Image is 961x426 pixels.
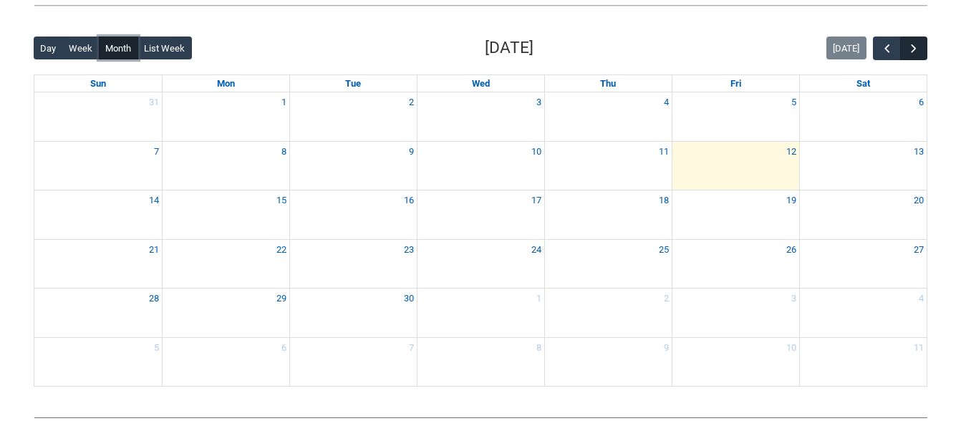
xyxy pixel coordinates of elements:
[417,289,544,338] td: Go to October 1, 2025
[597,75,619,92] a: Thursday
[289,337,417,386] td: Go to October 7, 2025
[783,190,799,210] a: Go to September 19, 2025
[417,92,544,141] td: Go to September 3, 2025
[279,338,289,358] a: Go to October 6, 2025
[911,338,927,358] a: Go to October 11, 2025
[146,289,162,309] a: Go to September 28, 2025
[788,92,799,112] a: Go to September 5, 2025
[656,240,672,260] a: Go to September 25, 2025
[911,142,927,162] a: Go to September 13, 2025
[544,92,672,141] td: Go to September 4, 2025
[916,289,927,309] a: Go to October 4, 2025
[401,240,417,260] a: Go to September 23, 2025
[672,337,799,386] td: Go to October 10, 2025
[672,92,799,141] td: Go to September 5, 2025
[34,190,162,240] td: Go to September 14, 2025
[799,92,927,141] td: Go to September 6, 2025
[528,142,544,162] a: Go to September 10, 2025
[672,190,799,240] td: Go to September 19, 2025
[162,289,289,338] td: Go to September 29, 2025
[533,338,544,358] a: Go to October 8, 2025
[34,141,162,190] td: Go to September 7, 2025
[916,92,927,112] a: Go to September 6, 2025
[289,190,417,240] td: Go to September 16, 2025
[533,289,544,309] a: Go to October 1, 2025
[162,239,289,289] td: Go to September 22, 2025
[533,92,544,112] a: Go to September 3, 2025
[672,239,799,289] td: Go to September 26, 2025
[34,239,162,289] td: Go to September 21, 2025
[274,289,289,309] a: Go to September 29, 2025
[900,37,927,60] button: Next Month
[151,338,162,358] a: Go to October 5, 2025
[661,338,672,358] a: Go to October 9, 2025
[279,142,289,162] a: Go to September 8, 2025
[417,239,544,289] td: Go to September 24, 2025
[528,190,544,210] a: Go to September 17, 2025
[799,337,927,386] td: Go to October 11, 2025
[854,75,873,92] a: Saturday
[826,37,866,59] button: [DATE]
[289,239,417,289] td: Go to September 23, 2025
[544,190,672,240] td: Go to September 18, 2025
[289,141,417,190] td: Go to September 9, 2025
[661,289,672,309] a: Go to October 2, 2025
[672,289,799,338] td: Go to October 3, 2025
[911,190,927,210] a: Go to September 20, 2025
[672,141,799,190] td: Go to September 12, 2025
[544,239,672,289] td: Go to September 25, 2025
[485,36,533,60] h2: [DATE]
[87,75,109,92] a: Sunday
[417,190,544,240] td: Go to September 17, 2025
[799,289,927,338] td: Go to October 4, 2025
[799,190,927,240] td: Go to September 20, 2025
[146,92,162,112] a: Go to August 31, 2025
[279,92,289,112] a: Go to September 1, 2025
[783,240,799,260] a: Go to September 26, 2025
[401,289,417,309] a: Go to September 30, 2025
[783,338,799,358] a: Go to October 10, 2025
[417,141,544,190] td: Go to September 10, 2025
[289,92,417,141] td: Go to September 2, 2025
[783,142,799,162] a: Go to September 12, 2025
[162,141,289,190] td: Go to September 8, 2025
[34,337,162,386] td: Go to October 5, 2025
[151,142,162,162] a: Go to September 7, 2025
[99,37,138,59] button: Month
[34,410,927,425] img: REDU_GREY_LINE
[62,37,100,59] button: Week
[406,338,417,358] a: Go to October 7, 2025
[417,337,544,386] td: Go to October 8, 2025
[406,92,417,112] a: Go to September 2, 2025
[656,142,672,162] a: Go to September 11, 2025
[799,239,927,289] td: Go to September 27, 2025
[162,190,289,240] td: Go to September 15, 2025
[544,289,672,338] td: Go to October 2, 2025
[162,92,289,141] td: Go to September 1, 2025
[34,37,63,59] button: Day
[469,75,493,92] a: Wednesday
[873,37,900,60] button: Previous Month
[146,190,162,210] a: Go to September 14, 2025
[661,92,672,112] a: Go to September 4, 2025
[544,337,672,386] td: Go to October 9, 2025
[137,37,192,59] button: List Week
[788,289,799,309] a: Go to October 3, 2025
[146,240,162,260] a: Go to September 21, 2025
[342,75,364,92] a: Tuesday
[289,289,417,338] td: Go to September 30, 2025
[274,240,289,260] a: Go to September 22, 2025
[214,75,238,92] a: Monday
[34,289,162,338] td: Go to September 28, 2025
[34,92,162,141] td: Go to August 31, 2025
[911,240,927,260] a: Go to September 27, 2025
[728,75,744,92] a: Friday
[528,240,544,260] a: Go to September 24, 2025
[406,142,417,162] a: Go to September 9, 2025
[799,141,927,190] td: Go to September 13, 2025
[274,190,289,210] a: Go to September 15, 2025
[656,190,672,210] a: Go to September 18, 2025
[544,141,672,190] td: Go to September 11, 2025
[162,337,289,386] td: Go to October 6, 2025
[401,190,417,210] a: Go to September 16, 2025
